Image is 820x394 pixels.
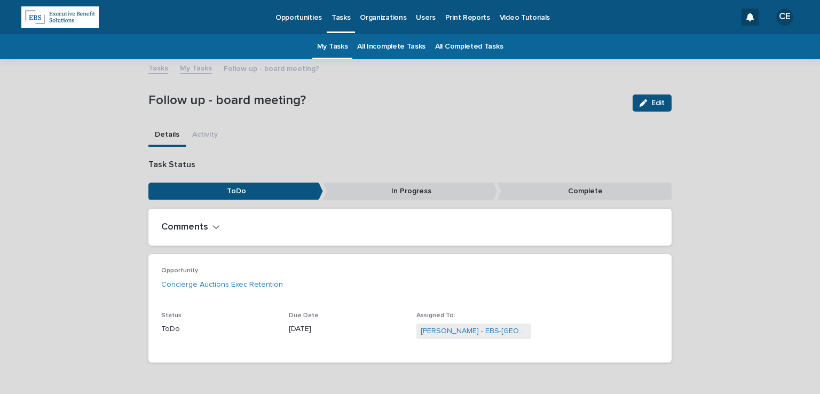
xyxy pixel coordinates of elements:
[148,160,672,170] p: Task Status
[289,324,404,335] p: [DATE]
[224,62,319,74] p: Follow up - board meeting?
[186,124,224,147] button: Activity
[161,222,220,233] button: Comments
[161,222,208,233] h2: Comments
[161,267,198,274] span: Opportunity
[435,34,503,59] a: All Completed Tasks
[651,99,665,107] span: Edit
[289,312,319,319] span: Due Date
[633,94,672,112] button: Edit
[161,312,182,319] span: Status
[416,312,455,319] span: Assigned To:
[161,279,283,290] a: Concierge Auctions Exec Retention
[148,183,323,200] p: ToDo
[357,34,425,59] a: All Incomplete Tasks
[21,6,99,28] img: kRBAWhqLSQ2DPCCnFJ2X
[323,183,498,200] p: In Progress
[148,61,168,74] a: Tasks
[148,124,186,147] button: Details
[161,324,276,335] p: ToDo
[148,93,624,108] p: Follow up - board meeting?
[180,61,212,74] a: My Tasks
[421,326,527,337] a: [PERSON_NAME] - EBS-[GEOGRAPHIC_DATA]
[317,34,348,59] a: My Tasks
[497,183,672,200] p: Complete
[776,9,793,26] div: CE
